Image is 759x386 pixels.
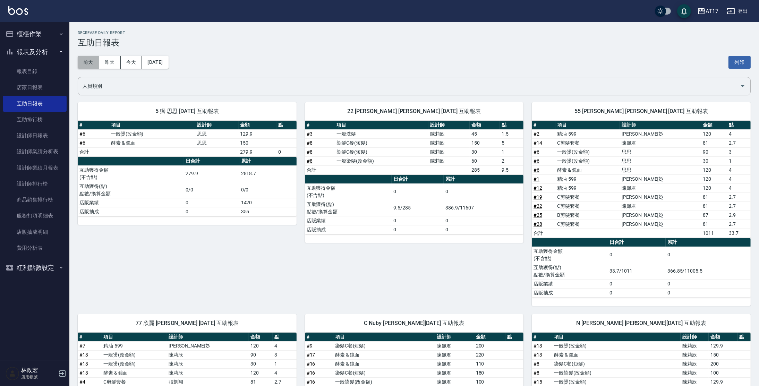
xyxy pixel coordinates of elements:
td: 精油-599 [555,183,620,192]
a: #1 [534,176,539,182]
a: #2 [534,131,539,137]
td: 2 [500,156,524,165]
button: AT17 [694,4,721,18]
a: #17 [307,352,315,358]
td: 0 [392,216,444,225]
a: #13 [79,370,88,376]
button: 報表及分析 [3,43,67,61]
td: 陳莉欣 [681,368,709,377]
table: a dense table [305,121,524,175]
td: 陳莉欣 [681,341,709,350]
th: 點 [727,121,751,130]
td: 33.7/1011 [608,263,666,279]
button: 今天 [121,56,142,69]
button: 紅利點數設定 [3,259,67,277]
p: 店用帳號 [21,374,57,380]
a: #6 [79,140,85,146]
td: 一般洗髮 [335,129,429,138]
td: 129.9 [709,341,738,350]
td: [PERSON_NAME]彣 [167,341,249,350]
table: a dense table [78,121,297,157]
td: 30 [470,147,500,156]
td: 陳姵君 [435,350,474,359]
td: 一般染髮(改金額) [335,156,429,165]
td: 陳莉欣 [167,350,249,359]
h2: Decrease Daily Report [78,31,751,35]
th: 設計師 [620,121,701,130]
td: 0 [276,147,296,156]
h5: 林政宏 [21,367,57,374]
td: 2818.7 [239,165,297,182]
th: 項目 [333,333,435,342]
th: 設計師 [167,333,249,342]
span: 22 [PERSON_NAME] [PERSON_NAME] [DATE] 互助報表 [313,108,515,115]
th: 日合計 [184,157,239,166]
td: 0 [184,207,239,216]
th: 項目 [102,333,167,342]
a: 互助排行榜 [3,112,67,128]
td: 陳姵君 [620,201,701,211]
th: 設計師 [435,333,474,342]
td: C剪髮套餐 [555,201,620,211]
td: 81 [701,192,727,201]
td: 129.9 [239,129,277,138]
td: [PERSON_NAME]彣 [620,211,701,220]
table: a dense table [532,238,751,298]
td: 陳姵君 [435,368,474,377]
td: 9.5/285 [392,200,444,216]
a: #8 [534,370,539,376]
td: 2.7 [727,220,751,229]
a: 報表目錄 [3,63,67,79]
td: 酵素 & 鏡面 [555,165,620,174]
td: 一般燙(改金額) [552,341,681,350]
a: #6 [534,149,539,155]
td: 0 [392,183,444,200]
td: 3 [273,350,297,359]
a: 設計師日報表 [3,128,67,144]
td: 合計 [305,165,335,174]
th: 點 [276,121,296,130]
td: 30 [701,156,727,165]
td: 0 [608,279,666,288]
th: 日合計 [608,238,666,247]
td: 一般燙(改金額) [102,359,167,368]
td: 3 [727,147,751,156]
button: Open [737,80,748,92]
td: [PERSON_NAME]彣 [620,192,701,201]
button: 前天 [78,56,99,69]
td: 2.9 [727,211,751,220]
td: 店販抽成 [305,225,392,234]
td: 陳姵君 [435,359,474,368]
td: 陳莉欣 [428,147,470,156]
td: 150 [239,138,277,147]
td: 1.5 [500,129,524,138]
span: 55 [PERSON_NAME] [PERSON_NAME] [DATE] 互助報表 [540,108,742,115]
table: a dense table [532,121,751,238]
a: #16 [307,379,315,385]
td: 120 [249,341,273,350]
th: 設計師 [195,121,238,130]
td: 互助獲得(點) 點數/換算金額 [78,182,184,198]
a: #13 [79,361,88,367]
a: #19 [534,194,542,200]
a: #9 [307,343,313,349]
td: 0 [608,288,666,297]
td: 200 [474,341,506,350]
a: #13 [534,343,542,349]
td: 150 [470,138,500,147]
td: 2.7 [727,138,751,147]
td: 9.5 [500,165,524,174]
td: 0 [608,247,666,263]
th: 項目 [555,121,620,130]
td: 合計 [532,229,555,238]
td: 90 [701,147,727,156]
td: 染髮C餐(短髮) [552,359,681,368]
td: 精油-599 [555,129,620,138]
td: 陳莉欣 [428,156,470,165]
td: C剪髮套餐 [555,138,620,147]
a: #6 [534,167,539,173]
th: # [78,333,102,342]
th: # [532,333,552,342]
th: 累計 [444,175,523,184]
td: 陳莉欣 [167,368,249,377]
